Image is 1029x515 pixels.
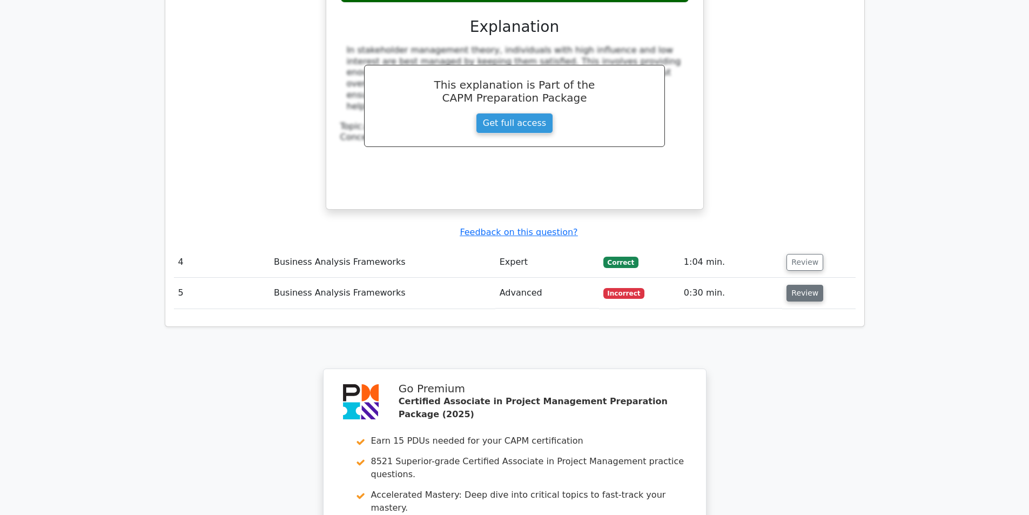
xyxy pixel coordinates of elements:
td: Expert [495,247,599,278]
div: Concept: [340,132,689,143]
button: Review [786,254,823,271]
td: 4 [174,247,270,278]
span: Correct [603,257,638,267]
td: Advanced [495,278,599,309]
td: 5 [174,278,270,309]
a: Get full access [476,113,553,133]
h3: Explanation [347,18,683,36]
td: 1:04 min. [680,247,782,278]
div: In stakeholder management theory, individuals with high influence and low interest are best manag... [347,45,683,112]
td: 0:30 min. [680,278,782,309]
td: Business Analysis Frameworks [270,247,495,278]
span: Incorrect [603,288,645,299]
a: Feedback on this question? [460,227,577,237]
div: Topic: [340,121,689,132]
button: Review [786,285,823,302]
td: Business Analysis Frameworks [270,278,495,309]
